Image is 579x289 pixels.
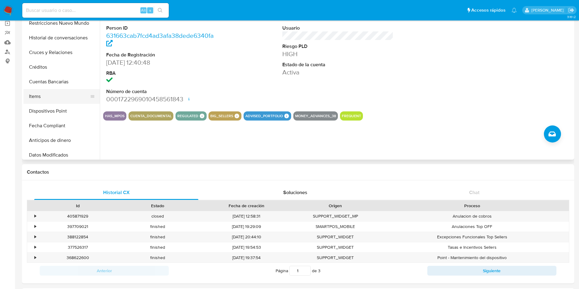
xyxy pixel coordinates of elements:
[118,211,198,221] div: closed
[295,222,375,232] div: SMARTPOS_MOBILE
[106,31,214,49] a: 631663cab7fcd4ad3afa38dede6340fa
[283,189,307,196] span: Soluciones
[34,255,36,261] div: •
[22,6,169,14] input: Buscar usuario o caso...
[118,253,198,263] div: finished
[24,45,100,60] button: Cruces y Relaciones
[24,148,100,162] button: Datos Modificados
[375,232,569,242] div: Excepciones Funcionales Top Sellers
[427,266,556,276] button: Siguiente
[106,58,218,67] dd: [DATE] 12:40:48
[24,16,100,31] button: Restricciones Nuevo Mundo
[512,8,517,13] a: Notificaciones
[282,61,394,68] dt: Estado de la cuenta
[24,133,100,148] button: Anticipos de dinero
[106,25,218,31] dt: Person ID
[118,242,198,252] div: finished
[282,43,394,50] dt: Riesgo PLD
[103,189,130,196] span: Historial CX
[295,242,375,252] div: SUPPORT_WIDGET
[106,88,218,95] dt: Número de cuenta
[34,234,36,240] div: •
[198,222,295,232] div: [DATE] 19:29:09
[106,95,218,103] dd: 0001722969010458561843
[24,89,95,104] button: Items
[567,14,576,19] span: 3.161.2
[295,232,375,242] div: SUPPORT_WIDGET
[295,253,375,263] div: SUPPORT_WIDGET
[295,211,375,221] div: SUPPORT_WIDGET_MP
[282,25,394,31] dt: Usuario
[38,211,118,221] div: 405871929
[34,224,36,229] div: •
[141,7,146,13] span: Alt
[531,7,566,13] p: alan.cervantesmartinez@mercadolibre.com.mx
[40,266,169,276] button: Anterior
[118,232,198,242] div: finished
[122,203,194,209] div: Estado
[471,7,505,13] span: Accesos rápidos
[568,7,574,13] a: Salir
[118,222,198,232] div: finished
[375,211,569,221] div: Anulacion de cobros
[375,242,569,252] div: Tasas e Incentivos Sellers
[375,253,569,263] div: Point - Mantenimiento del dispositivo
[149,7,151,13] span: s
[24,31,100,45] button: Historial de conversaciones
[198,232,295,242] div: [DATE] 20:44:10
[24,118,100,133] button: Fecha Compliant
[375,222,569,232] div: Anulaciones Top OFF
[24,74,100,89] button: Cuentas Bancarias
[300,203,371,209] div: Origen
[282,68,394,77] dd: Activa
[198,242,295,252] div: [DATE] 19:54:53
[38,222,118,232] div: 397709021
[38,253,118,263] div: 368622600
[106,52,218,58] dt: Fecha de Registración
[198,253,295,263] div: [DATE] 19:37:54
[34,213,36,219] div: •
[27,169,569,175] h1: Contactos
[154,6,166,15] button: search-icon
[282,50,394,58] dd: HIGH
[198,211,295,221] div: [DATE] 12:58:31
[24,60,100,74] button: Créditos
[38,242,118,252] div: 377526317
[34,244,36,250] div: •
[318,268,320,274] span: 3
[42,203,114,209] div: Id
[38,232,118,242] div: 388122854
[24,104,100,118] button: Dispositivos Point
[276,266,320,276] span: Página de
[106,70,218,77] dt: RBA
[469,189,479,196] span: Chat
[380,203,565,209] div: Proceso
[202,203,291,209] div: Fecha de creación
